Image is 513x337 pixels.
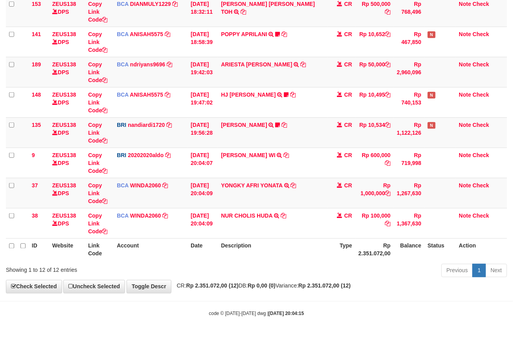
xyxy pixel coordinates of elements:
span: CR [344,152,352,158]
a: Copy 20202020aldo to clipboard [165,152,171,158]
a: Copy HJ YUMI MUTIAH to clipboard [290,92,296,98]
a: Check [473,31,489,37]
span: BRI [117,122,126,128]
th: Rp 2.351.072,00 [355,238,394,261]
span: 153 [32,1,41,7]
span: CR [344,31,352,37]
a: NUR CHOLIS HUDA [221,212,272,219]
td: [DATE] 20:04:09 [188,208,218,238]
a: POPPY APRILANI [221,31,267,37]
td: Rp 467,850 [394,27,425,57]
a: Note [459,61,471,68]
a: 1 [473,264,486,277]
td: DPS [49,27,85,57]
a: HJ [PERSON_NAME] [221,92,276,98]
td: DPS [49,148,85,178]
th: Description [218,238,328,261]
td: Rp 719,998 [394,148,425,178]
span: BCA [117,31,129,37]
td: DPS [49,178,85,208]
td: [DATE] 18:58:39 [188,27,218,57]
a: Check [473,61,489,68]
a: Next [485,264,507,277]
a: Copy ANISAH5575 to clipboard [165,31,170,37]
a: Copy nandiardi1720 to clipboard [166,122,172,128]
td: Rp 1,367,630 [394,208,425,238]
strong: Rp 2.351.072,00 (12) [298,283,351,289]
a: WINDA2060 [130,182,161,189]
a: Note [459,1,471,7]
span: CR [344,122,352,128]
a: ZEUS138 [52,61,76,68]
a: Copy ARIESTA HERU PRAKO to clipboard [300,61,306,68]
a: [PERSON_NAME] [PERSON_NAME] TOH [221,1,315,15]
span: Has Note [428,31,436,38]
span: CR: DB: Variance: [173,283,351,289]
a: Note [459,152,471,158]
a: Copy NUR CHOLIS HUDA to clipboard [281,212,286,219]
small: code © [DATE]-[DATE] dwg | [209,311,304,317]
a: Copy Link Code [88,122,107,144]
a: Copy Rp 10,534 to clipboard [385,122,391,128]
th: Balance [394,238,425,261]
a: Copy WINDA2060 to clipboard [162,212,168,219]
td: Rp 600,000 [355,148,394,178]
a: Copy ndriyans9696 to clipboard [167,61,172,68]
a: WINDA2060 [130,212,161,219]
a: 20202020aldo [128,152,164,158]
td: Rp 2,960,096 [394,57,425,87]
div: Showing 1 to 12 of 12 entries [6,263,208,274]
strong: Rp 2.351.072,00 (12) [186,283,239,289]
th: Date [188,238,218,261]
td: Rp 10,495 [355,87,394,117]
a: Check [473,1,489,7]
td: DPS [49,57,85,87]
span: BCA [117,92,129,98]
a: ANISAH5575 [130,31,163,37]
span: Has Note [428,122,436,129]
td: Rp 1,000,000 [355,178,394,208]
span: CR [344,212,352,219]
a: Copy CARINA OCTAVIA TOH to clipboard [241,9,246,15]
a: ZEUS138 [52,122,76,128]
th: Status [425,238,456,261]
span: CR [344,182,352,189]
a: Note [459,182,471,189]
a: Copy Link Code [88,182,107,204]
td: [DATE] 19:56:28 [188,117,218,148]
a: Check [473,152,489,158]
a: Copy Rp 50,000 to clipboard [385,61,391,68]
a: Copy Link Code [88,31,107,53]
a: ZEUS138 [52,212,76,219]
td: DPS [49,87,85,117]
span: 189 [32,61,41,68]
th: Action [456,238,507,261]
a: Check [473,92,489,98]
td: [DATE] 20:04:09 [188,178,218,208]
span: 9 [32,152,35,158]
a: Check [473,212,489,219]
td: Rp 1,122,126 [394,117,425,148]
span: BRI [117,152,126,158]
span: BCA [117,212,129,219]
a: Toggle Descr [127,280,171,293]
a: Uncheck Selected [63,280,125,293]
span: CR [344,61,352,68]
a: Previous [441,264,473,277]
a: Note [459,92,471,98]
a: Check [473,182,489,189]
a: Copy Rp 600,000 to clipboard [385,160,391,166]
a: ndriyans9696 [130,61,165,68]
a: Copy Rp 500,000 to clipboard [385,9,391,15]
span: CR [344,1,352,7]
strong: Rp 0,00 (0) [248,283,276,289]
a: ZEUS138 [52,182,76,189]
a: Copy Link Code [88,61,107,83]
a: Copy Rp 100,000 to clipboard [385,220,391,227]
a: Check Selected [6,280,62,293]
a: ZEUS138 [52,92,76,98]
span: 135 [32,122,41,128]
a: Copy Link Code [88,152,107,174]
th: Link Code [85,238,114,261]
a: Copy Rp 10,652 to clipboard [385,31,391,37]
